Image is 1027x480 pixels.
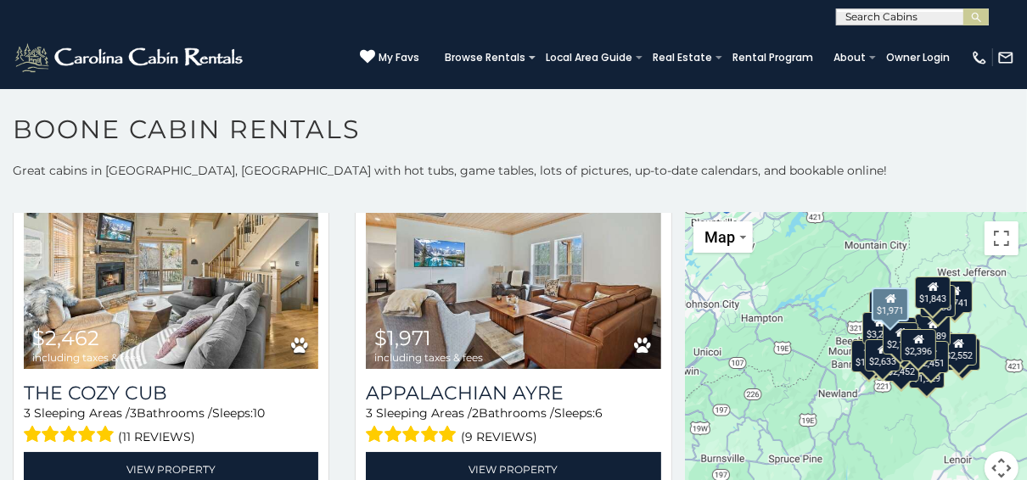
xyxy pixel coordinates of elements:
a: The Cozy Cub $2,462 including taxes & fees [24,171,318,369]
img: mail-regular-white.png [997,49,1014,66]
div: $2,714 [869,291,905,323]
img: phone-regular-white.png [971,49,988,66]
div: $2,552 [941,332,977,365]
a: About [825,46,874,70]
div: $1,929 [909,356,945,388]
a: Local Area Guide [537,46,641,70]
button: Change map style [693,221,753,253]
div: $2,192 [883,321,918,354]
div: $3,026 [946,338,981,371]
div: $1,843 [915,276,951,309]
span: 3 [366,405,373,421]
a: My Favs [360,49,419,66]
img: The Cozy Cub [24,171,318,369]
span: Map [705,228,736,246]
span: 2 [472,405,479,421]
span: 3 [130,405,137,421]
div: $2,452 [884,349,919,382]
span: including taxes & fees [32,352,141,363]
span: $2,462 [32,326,99,350]
div: $1,830 [921,284,957,316]
span: 3 [24,405,31,421]
span: (9 reviews) [461,426,537,448]
img: White-1-2.png [13,41,248,75]
div: $1,363 [851,340,887,372]
a: Rental Program [724,46,822,70]
div: $1,741 [937,281,973,313]
div: $2,451 [914,341,950,373]
div: $3,220 [862,311,898,343]
div: $2,396 [901,328,936,360]
a: The Cozy Cub [24,382,318,405]
span: 6 [595,405,603,421]
div: Sleeping Areas / Bathrooms / Sleeps: [24,405,318,448]
a: Owner Login [878,46,958,70]
div: $1,971 [872,287,909,321]
a: Appalachian Ayre [366,382,660,405]
a: Appalachian Ayre $1,971 including taxes & fees [366,171,660,369]
span: My Favs [379,50,419,65]
span: $1,971 [374,326,431,350]
span: including taxes & fees [374,352,483,363]
span: 10 [253,405,265,421]
img: Appalachian Ayre [366,171,660,369]
div: Sleeping Areas / Bathrooms / Sleeps: [366,405,660,448]
span: (11 reviews) [119,426,196,448]
a: Real Estate [644,46,721,70]
a: Browse Rentals [436,46,534,70]
button: Toggle fullscreen view [985,221,1019,255]
div: $2,633 [865,338,901,371]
